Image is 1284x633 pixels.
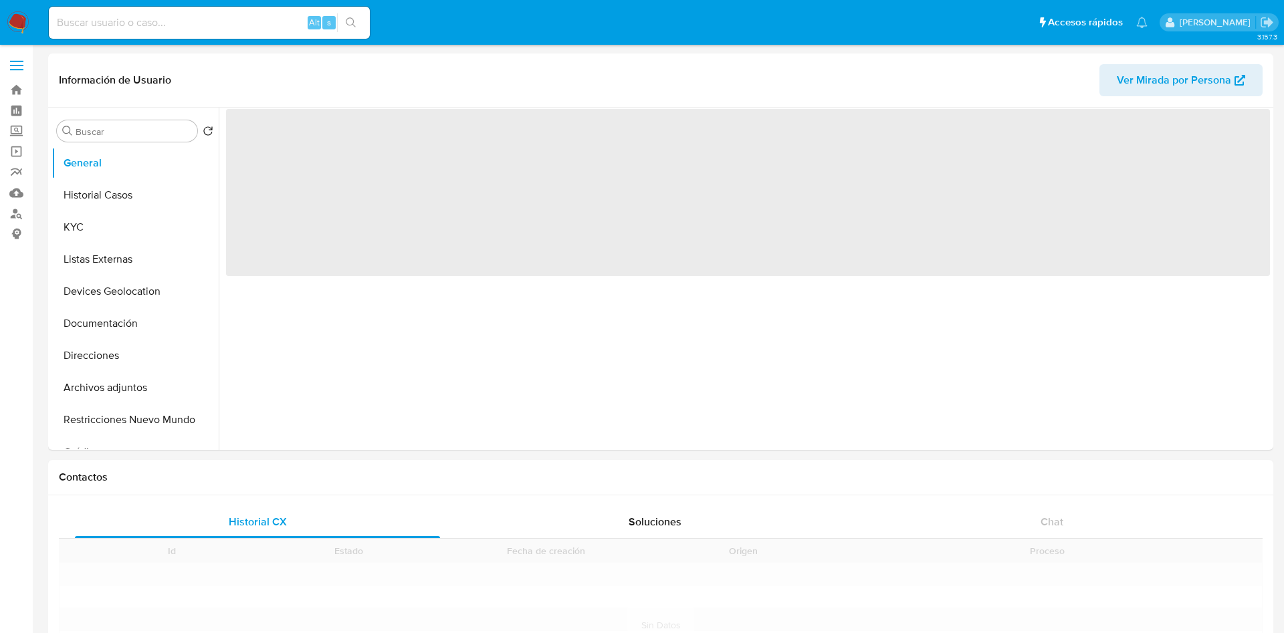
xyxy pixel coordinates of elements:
[51,243,219,275] button: Listas Externas
[51,275,219,307] button: Devices Geolocation
[62,126,73,136] button: Buscar
[203,126,213,140] button: Volver al orden por defecto
[51,307,219,340] button: Documentación
[229,514,287,529] span: Historial CX
[629,514,681,529] span: Soluciones
[309,16,320,29] span: Alt
[327,16,331,29] span: s
[51,340,219,372] button: Direcciones
[51,436,219,468] button: Créditos
[51,179,219,211] button: Historial Casos
[226,109,1270,276] span: ‌
[51,404,219,436] button: Restricciones Nuevo Mundo
[51,211,219,243] button: KYC
[51,372,219,404] button: Archivos adjuntos
[59,74,171,87] h1: Información de Usuario
[49,14,370,31] input: Buscar usuario o caso...
[76,126,192,138] input: Buscar
[1136,17,1148,28] a: Notificaciones
[1048,15,1123,29] span: Accesos rápidos
[51,147,219,179] button: General
[1260,15,1274,29] a: Salir
[337,13,364,32] button: search-icon
[1041,514,1063,529] span: Chat
[59,471,1263,484] h1: Contactos
[1180,16,1255,29] p: ivonne.perezonofre@mercadolibre.com.mx
[1117,64,1231,96] span: Ver Mirada por Persona
[1099,64,1263,96] button: Ver Mirada por Persona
